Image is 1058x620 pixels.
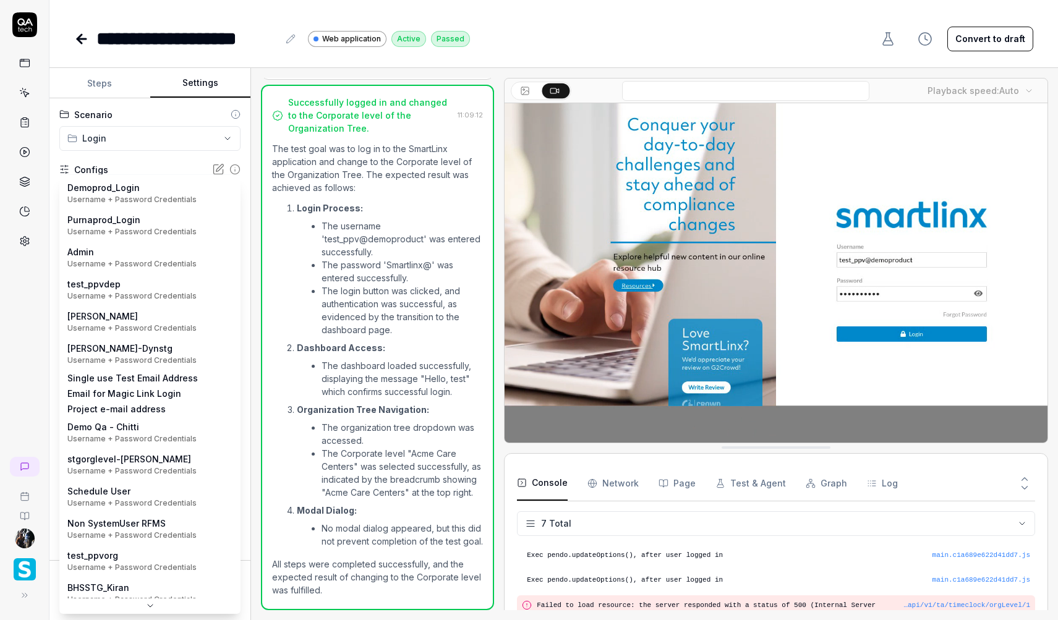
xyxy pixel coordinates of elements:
[67,245,197,270] div: Admin
[67,323,197,334] div: Username + Password Credentials
[67,594,197,605] div: Username + Password Credentials
[67,213,197,237] div: Purnaprod_Login
[67,310,197,334] div: [PERSON_NAME]
[67,465,197,477] div: Username + Password Credentials
[67,433,197,444] div: Username + Password Credentials
[67,517,197,541] div: Non SystemUser RFMS
[67,402,166,415] div: Project e-mail address
[67,452,197,477] div: stgorglevel-[PERSON_NAME]
[67,355,197,366] div: Username + Password Credentials
[67,278,197,302] div: test_ppvdep
[67,420,197,444] div: Demo Qa - Chitti
[67,181,197,205] div: Demoprod_Login
[67,549,197,573] div: test_ppvorg
[67,194,197,205] div: Username + Password Credentials
[67,530,197,541] div: Username + Password Credentials
[67,226,197,237] div: Username + Password Credentials
[67,581,197,605] div: BHSSTG_Kiran
[67,387,181,400] div: Email for Magic Link Login
[67,498,197,509] div: Username + Password Credentials
[67,258,197,270] div: Username + Password Credentials
[67,291,197,302] div: Username + Password Credentials
[67,342,197,366] div: [PERSON_NAME]-Dynstg
[67,562,197,573] div: Username + Password Credentials
[67,372,198,384] div: Single use Test Email Address
[67,485,197,509] div: Schedule User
